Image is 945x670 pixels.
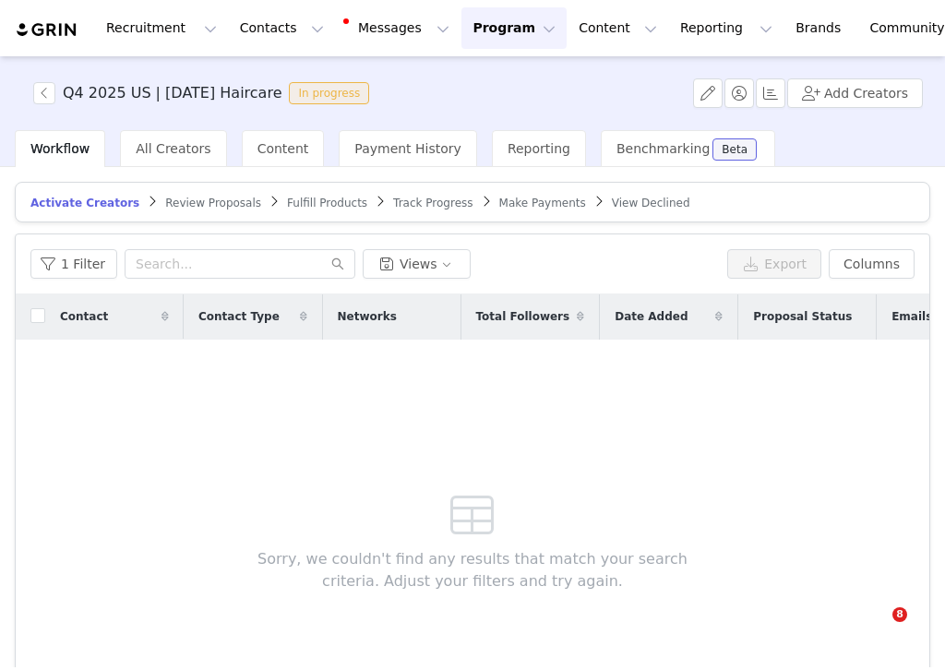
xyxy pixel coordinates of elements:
span: Payment History [354,141,461,156]
input: Search... [125,249,355,279]
button: Reporting [669,7,784,49]
span: Fulfill Products [287,197,367,209]
button: Views [363,249,471,279]
span: Track Progress [393,197,472,209]
span: Proposal Status [753,308,852,325]
button: Contacts [229,7,335,49]
span: View Declined [612,197,690,209]
span: Date Added [615,308,688,325]
button: Recruitment [95,7,228,49]
span: Sorry, we couldn't find any results that match your search criteria. Adjust your filters and try ... [230,548,716,592]
button: Export [727,249,821,279]
span: Activate Creators [30,197,139,209]
span: Make Payments [499,197,586,209]
span: Contact Type [198,308,280,325]
button: Messages [336,7,461,49]
h3: Q4 2025 US | [DATE] Haircare [63,82,281,104]
button: Add Creators [787,78,923,108]
span: [object Object] [33,82,377,104]
iframe: Intercom live chat [855,607,899,652]
span: Total Followers [476,308,570,325]
button: 1 Filter [30,249,117,279]
span: All Creators [136,141,210,156]
span: Networks [338,308,397,325]
span: Workflow [30,141,90,156]
span: In progress [289,82,369,104]
span: Content [257,141,309,156]
button: Content [568,7,668,49]
button: Program [461,7,567,49]
button: Columns [829,249,915,279]
span: 8 [892,607,907,622]
span: Reporting [508,141,570,156]
span: Benchmarking [616,141,710,156]
span: Contact [60,308,108,325]
i: icon: search [331,257,344,270]
img: grin logo [15,21,79,39]
span: Review Proposals [165,197,261,209]
a: Brands [784,7,857,49]
div: Beta [722,144,748,155]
